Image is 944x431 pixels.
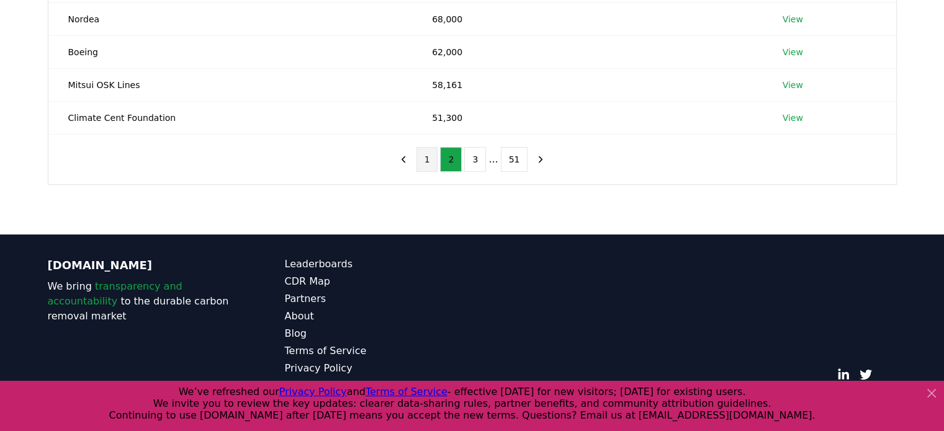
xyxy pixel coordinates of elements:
[412,2,762,35] td: 68,000
[48,257,235,274] p: [DOMAIN_NAME]
[837,368,850,381] a: LinkedIn
[416,147,438,172] button: 1
[783,46,803,58] a: View
[285,274,472,289] a: CDR Map
[48,280,182,307] span: transparency and accountability
[48,2,413,35] td: Nordea
[783,13,803,25] a: View
[501,147,528,172] button: 51
[285,326,472,341] a: Blog
[488,152,498,167] li: ...
[860,368,872,381] a: Twitter
[285,291,472,306] a: Partners
[783,79,803,91] a: View
[48,35,413,68] td: Boeing
[285,344,472,358] a: Terms of Service
[285,361,472,376] a: Privacy Policy
[285,309,472,324] a: About
[464,147,486,172] button: 3
[440,147,462,172] button: 2
[412,68,762,101] td: 58,161
[783,112,803,124] a: View
[48,68,413,101] td: Mitsui OSK Lines
[48,279,235,324] p: We bring to the durable carbon removal market
[412,35,762,68] td: 62,000
[285,257,472,272] a: Leaderboards
[530,147,551,172] button: next page
[412,101,762,134] td: 51,300
[393,147,414,172] button: previous page
[285,378,472,393] a: Data Management Policy
[48,101,413,134] td: Climate Cent Foundation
